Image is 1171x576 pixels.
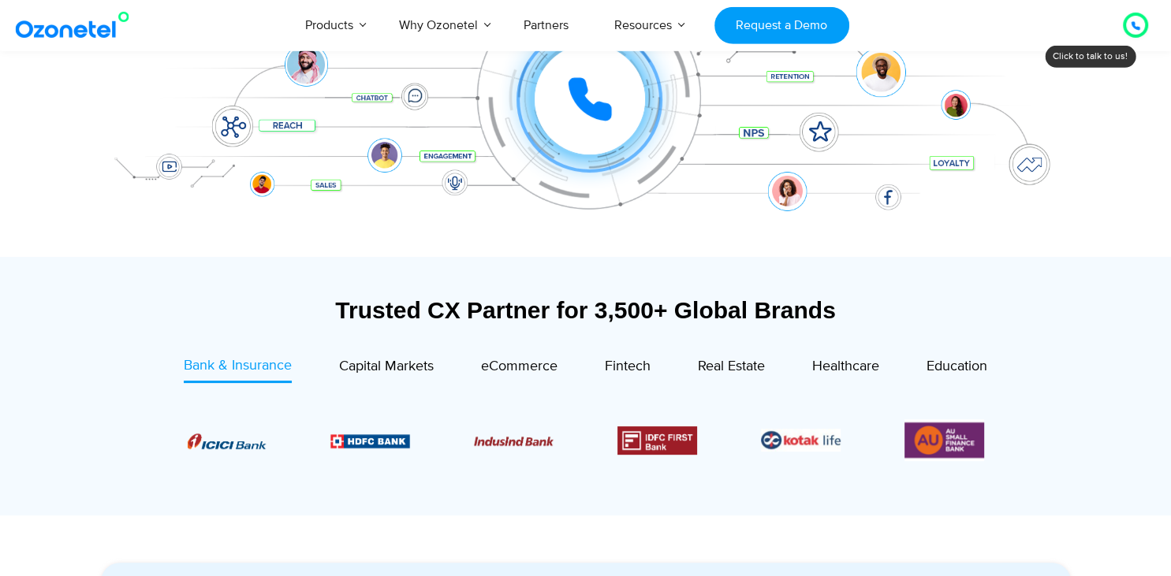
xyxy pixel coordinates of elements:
[187,433,267,449] img: Picture8.png
[714,7,849,44] a: Request a Demo
[474,437,554,446] img: Picture10.png
[927,355,987,382] a: Education
[617,426,697,455] img: Picture12.png
[698,358,765,375] span: Real Estate
[605,355,651,382] a: Fintech
[927,358,987,375] span: Education
[605,358,651,375] span: Fintech
[330,434,410,448] img: Picture9.png
[812,355,879,382] a: Healthcare
[904,419,984,461] img: Picture13.png
[812,358,879,375] span: Healthcare
[481,355,558,382] a: eCommerce
[481,358,558,375] span: eCommerce
[904,419,984,461] div: 6 / 6
[339,358,434,375] span: Capital Markets
[617,426,697,455] div: 4 / 6
[330,431,410,450] div: 2 / 6
[187,431,267,450] div: 1 / 6
[761,429,841,452] div: 5 / 6
[698,355,765,382] a: Real Estate
[184,355,292,383] a: Bank & Insurance
[474,431,554,450] div: 3 / 6
[188,419,984,461] div: Image Carousel
[101,296,1071,324] div: Trusted CX Partner for 3,500+ Global Brands
[184,357,292,374] span: Bank & Insurance
[761,429,841,452] img: Picture26.jpg
[339,355,434,382] a: Capital Markets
